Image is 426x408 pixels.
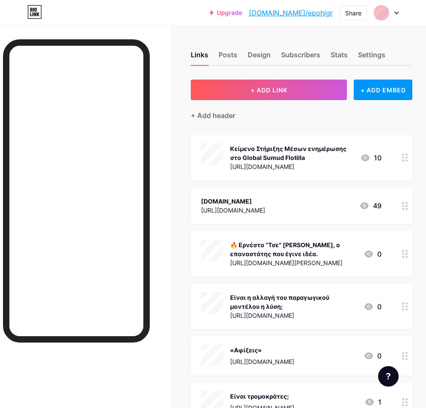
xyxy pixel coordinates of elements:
[230,240,357,258] div: 🔥 Ερνέστο “Τσε” [PERSON_NAME], o επαναστάτης που έγινε ιδέα.
[345,9,361,18] div: Share
[230,162,353,171] div: [URL][DOMAIN_NAME]
[281,50,320,65] div: Subscribers
[359,201,382,211] div: 49
[230,346,294,355] div: «Αφίξεις»
[248,50,271,65] div: Design
[210,9,242,16] a: Upgrade
[230,357,294,366] div: [URL][DOMAIN_NAME]
[219,50,237,65] div: Posts
[230,258,357,267] div: [URL][DOMAIN_NAME][PERSON_NAME]
[191,80,347,100] button: + ADD LINK
[358,50,385,65] div: Settings
[201,197,265,206] div: [DOMAIN_NAME]
[360,153,382,163] div: 10
[191,110,235,121] div: + Add header
[230,144,353,162] div: Κείμενο Στήριξης Μέσων ενημέρωσης στο Global Sumud Flotilla
[354,80,412,100] div: + ADD EMBED
[191,50,208,65] div: Links
[364,397,382,407] div: 1
[251,86,287,94] span: + ADD LINK
[364,351,382,361] div: 0
[364,302,382,312] div: 0
[364,249,382,259] div: 0
[249,8,333,18] a: [DOMAIN_NAME]/epohigr
[230,311,357,320] div: [URL][DOMAIN_NAME]
[230,392,294,401] div: Είναι τρομοκράτες;
[230,293,357,311] div: Είναι η αλλαγή του παραγωγικού μοντέλου η λύση;
[201,206,265,215] div: [URL][DOMAIN_NAME]
[331,50,348,65] div: Stats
